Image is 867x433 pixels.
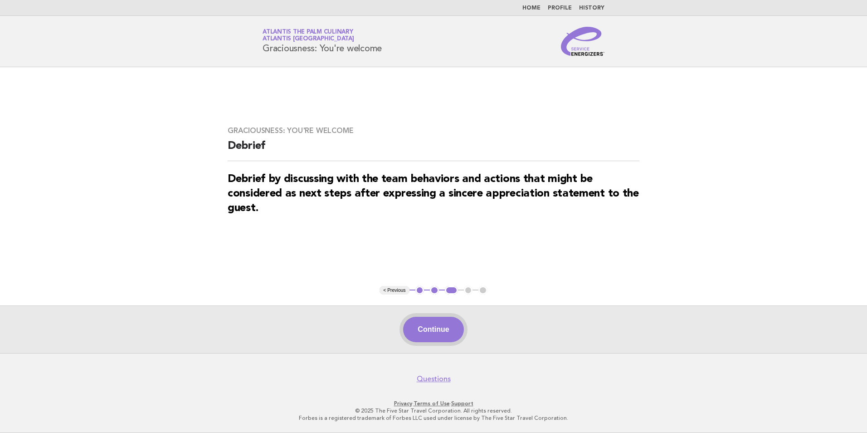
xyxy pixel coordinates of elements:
[380,286,409,295] button: < Previous
[548,5,572,11] a: Profile
[228,126,639,135] h3: Graciousness: You're welcome
[263,36,354,42] span: Atlantis [GEOGRAPHIC_DATA]
[228,139,639,161] h2: Debrief
[561,27,604,56] img: Service Energizers
[156,407,711,414] p: © 2025 The Five Star Travel Corporation. All rights reserved.
[430,286,439,295] button: 2
[263,29,354,42] a: Atlantis The Palm CulinaryAtlantis [GEOGRAPHIC_DATA]
[263,30,382,53] h1: Graciousness: You're welcome
[156,414,711,422] p: Forbes is a registered trademark of Forbes LLC used under license by The Five Star Travel Corpora...
[417,374,451,384] a: Questions
[522,5,541,11] a: Home
[228,174,639,214] strong: Debrief by discussing with the team behaviors and actions that might be considered as next steps ...
[414,400,450,407] a: Terms of Use
[579,5,604,11] a: History
[451,400,473,407] a: Support
[415,286,424,295] button: 1
[394,400,412,407] a: Privacy
[403,317,463,342] button: Continue
[156,400,711,407] p: · ·
[445,286,458,295] button: 3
